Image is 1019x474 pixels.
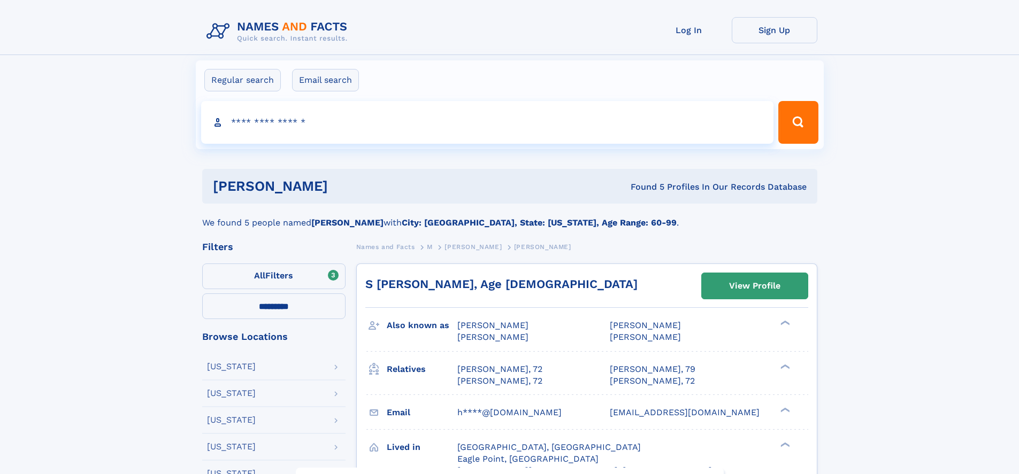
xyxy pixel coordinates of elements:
[457,320,528,330] span: [PERSON_NAME]
[457,442,641,452] span: [GEOGRAPHIC_DATA], [GEOGRAPHIC_DATA]
[201,101,774,144] input: search input
[610,363,695,375] a: [PERSON_NAME], 79
[457,375,542,387] a: [PERSON_NAME], 72
[427,243,433,251] span: M
[202,17,356,46] img: Logo Names and Facts
[610,320,681,330] span: [PERSON_NAME]
[778,320,791,327] div: ❯
[646,17,732,43] a: Log In
[207,362,256,371] div: [US_STATE]
[292,69,359,91] label: Email search
[457,332,528,342] span: [PERSON_NAME]
[207,416,256,424] div: [US_STATE]
[457,454,599,464] span: Eagle Point, [GEOGRAPHIC_DATA]
[402,217,677,228] b: City: [GEOGRAPHIC_DATA], State: [US_STATE], Age Range: 60-99
[387,316,457,335] h3: Also known as
[732,17,817,43] a: Sign Up
[387,360,457,378] h3: Relatives
[610,407,760,417] span: [EMAIL_ADDRESS][DOMAIN_NAME]
[254,270,265,281] span: All
[202,204,817,229] div: We found 5 people named with .
[207,442,256,451] div: [US_STATE]
[778,101,818,144] button: Search Button
[213,180,479,193] h1: [PERSON_NAME]
[610,332,681,342] span: [PERSON_NAME]
[479,181,807,193] div: Found 5 Profiles In Our Records Database
[610,375,695,387] a: [PERSON_NAME], 72
[778,406,791,413] div: ❯
[445,243,502,251] span: [PERSON_NAME]
[202,332,346,341] div: Browse Locations
[365,277,638,291] a: S [PERSON_NAME], Age [DEMOGRAPHIC_DATA]
[207,389,256,398] div: [US_STATE]
[702,273,808,299] a: View Profile
[387,403,457,422] h3: Email
[356,240,415,253] a: Names and Facts
[202,242,346,252] div: Filters
[445,240,502,253] a: [PERSON_NAME]
[202,263,346,289] label: Filters
[778,363,791,370] div: ❯
[311,217,384,228] b: [PERSON_NAME]
[729,274,780,298] div: View Profile
[514,243,571,251] span: [PERSON_NAME]
[457,363,542,375] a: [PERSON_NAME], 72
[387,438,457,456] h3: Lived in
[204,69,281,91] label: Regular search
[427,240,433,253] a: M
[778,441,791,448] div: ❯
